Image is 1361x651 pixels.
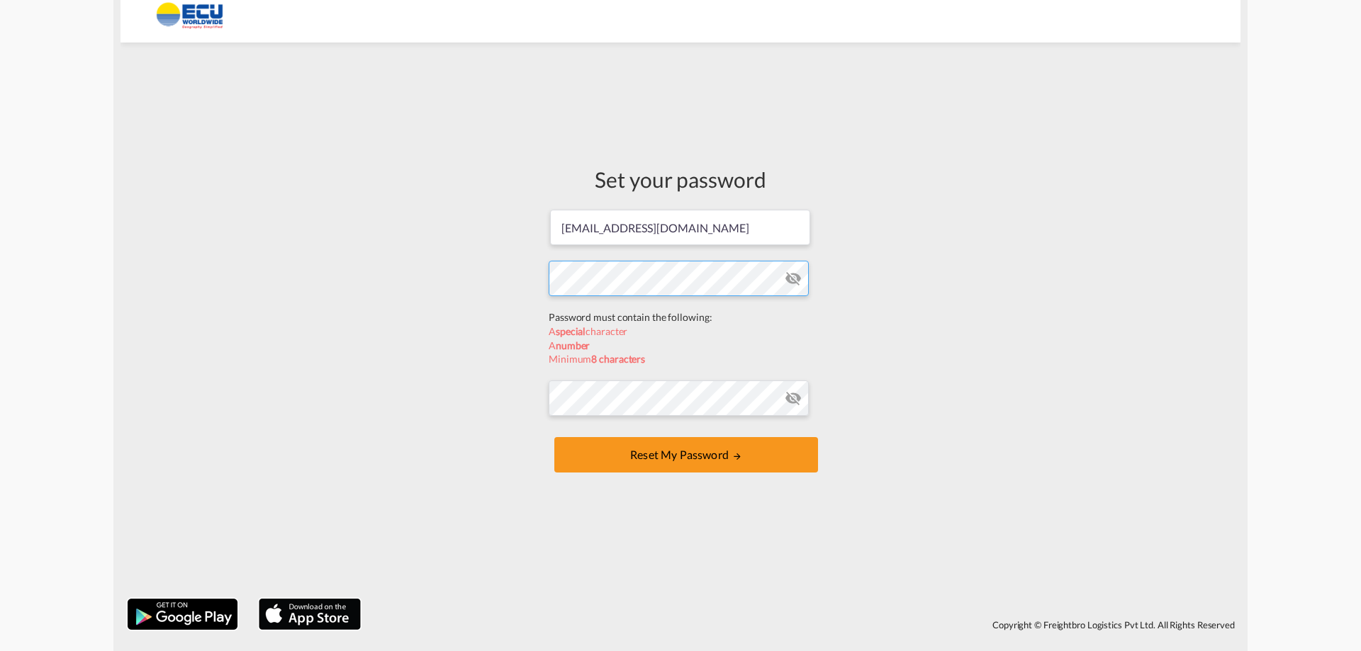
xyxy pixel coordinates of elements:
[368,613,1240,637] div: Copyright © Freightbro Logistics Pvt Ltd. All Rights Reserved
[126,597,239,631] img: google.png
[549,164,812,194] div: Set your password
[785,390,802,407] md-icon: icon-eye-off
[556,325,586,337] b: special
[549,324,812,339] div: A character
[785,270,802,287] md-icon: icon-eye-off
[591,353,645,365] b: 8 characters
[550,210,810,245] input: Email address
[556,339,590,351] b: number
[554,437,818,472] button: UPDATE MY PASSWORD
[549,352,812,366] div: Minimum
[257,597,362,631] img: apple.png
[549,310,812,324] div: Password must contain the following:
[549,339,812,353] div: A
